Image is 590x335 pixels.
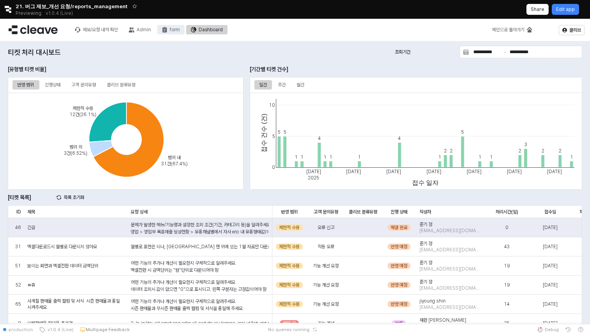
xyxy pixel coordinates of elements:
span: 기능 개선 [318,320,334,326]
p: Multipage Feedback [86,326,130,333]
span: 접수일 [544,209,556,215]
span: 엑셀다운로드시 월별로 다운되지 않아요 [27,244,97,250]
span: 46 [15,224,21,231]
span: 51 [15,263,21,269]
span: [EMAIL_ADDRESS][DOMAIN_NAME] [419,285,480,291]
span: 제한적 수용 [279,282,300,288]
span: 제한적 수용 [279,224,300,231]
span: [EMAIL_ADDRESS][DOMAIN_NAME] [419,304,480,310]
span: Debug [545,326,559,333]
div: 메인으로 돌아가기 [492,27,524,32]
p: Share [531,6,544,13]
span: 진행 상태 [391,209,407,215]
button: Releases and History [41,8,77,19]
span: 해결 완료 [391,224,407,231]
div: Admin [137,27,151,32]
span: 65 [15,301,21,307]
div: Previewing v1.0.4 (Live) [16,8,77,19]
span: 31 [15,244,21,250]
span: 제한적 수용 [279,263,300,269]
span: 사계절 판매율 출력 컬럼 및 서식 시즌 판매율과 통일 시켜주세요. [27,298,124,310]
p: [티켓 목록] [8,193,50,202]
div: 고객 문의유형 [71,80,96,90]
span: 반영 예정 [391,244,407,250]
span: 43 [504,244,510,250]
span: [DATE] [543,282,558,288]
span: 0 [505,224,508,231]
span: No queries running [268,326,309,333]
div: 클리브 분류유형 [107,80,135,90]
button: Share app [526,4,549,15]
button: Multipage Feedback [76,324,133,335]
span: 보류 [395,320,403,326]
p: [유형별 티켓 비율] [8,65,98,73]
span: [DATE] [543,263,558,269]
button: reset list [53,191,88,204]
div: form [170,27,180,32]
span: 작동 오류 [318,244,334,250]
div: 일간 [259,80,267,90]
span: [DATE] [543,301,558,307]
div: Dashboard [199,27,223,32]
span: 기능 개선 요청 [313,301,339,307]
button: Admin [124,25,156,34]
button: form [157,25,185,34]
span: 제목 [27,209,35,215]
span: 반영 예정 [391,263,407,269]
span: Previewing [16,9,41,17]
span: 52 [16,282,21,288]
div: 주간 [278,80,286,90]
p: [기간별 티켓 건수] [250,65,340,73]
span: 클리브 분류유형 [349,209,377,215]
p: 티켓 처리 대시보드 [8,47,147,57]
button: Help [574,324,587,335]
button: Edit app [552,4,579,15]
span: 오류 신고 [318,224,334,231]
span: 범위 외 [283,320,296,326]
p: 엑셀전환 시 금액단위는 "원"단위로 다운되어야 함 [131,267,259,274]
span: 19 [504,282,510,288]
div: 진행상태 [40,80,65,90]
span: ID [16,209,21,215]
span: 기능 개선 요청 [313,263,339,269]
span: 보이는 화면과 엑셀전환 데이터 금액단위 [27,263,98,269]
button: Debug [534,324,562,335]
div: 제보/요청 내역 확인 [70,25,123,34]
button: Dashboard [186,25,227,34]
span: 제한적 수용 [279,301,300,307]
div: 월간 [297,80,304,90]
div: 2. lo ip/do: sit amet con adip eli sed do eiu tempo, inci ut/lab etd mag ali eni. (a: 0. min 43v ... [131,320,269,327]
span: 조회기간 [395,49,411,55]
div: 주간 [273,80,290,90]
div: 반영 범위 [17,80,34,90]
span: [EMAIL_ADDRESS][DOMAIN_NAME] [419,228,480,234]
button: Reset app state [311,327,319,332]
span: v1.0.4 (Live) [45,326,73,333]
p: 목록 초기화 [64,194,84,201]
div: 반영 범위 [12,80,39,90]
span: ㅃ휴 [27,282,35,288]
span: 이월판매율 할인율 추가건 [27,320,73,326]
div: 월별로 표현은 되나, [GEOGRAPHIC_DATA] 맨 위에 있는 1월 자료만 다운로드 됨 [131,243,269,250]
button: Add app to favorites [131,2,139,10]
span: [EMAIL_ADDRESS][DOMAIN_NAME] [419,266,480,272]
span: 14 [504,301,510,307]
span: 반영 예정 [391,301,407,307]
span: 요청 상세 [131,209,147,215]
div: 월간 [292,80,309,90]
p: 시즌 판매율과 무시즌 판매율 출력 컬럼 및 서식을 통일해 주세요. [131,305,269,312]
span: [DATE] [543,244,558,250]
span: 작성자 [419,209,431,215]
span: 8 [18,320,21,326]
button: 메인으로 돌아가기 [487,25,537,34]
span: 제한적 수용 [279,244,300,250]
button: v1.0.4 (Live) [36,324,76,335]
div: 일간 [254,80,272,90]
span: 21. 버그 제보_개선 요청/reports_management [16,2,128,10]
span: production [9,326,33,333]
span: [DATE] [543,224,558,231]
